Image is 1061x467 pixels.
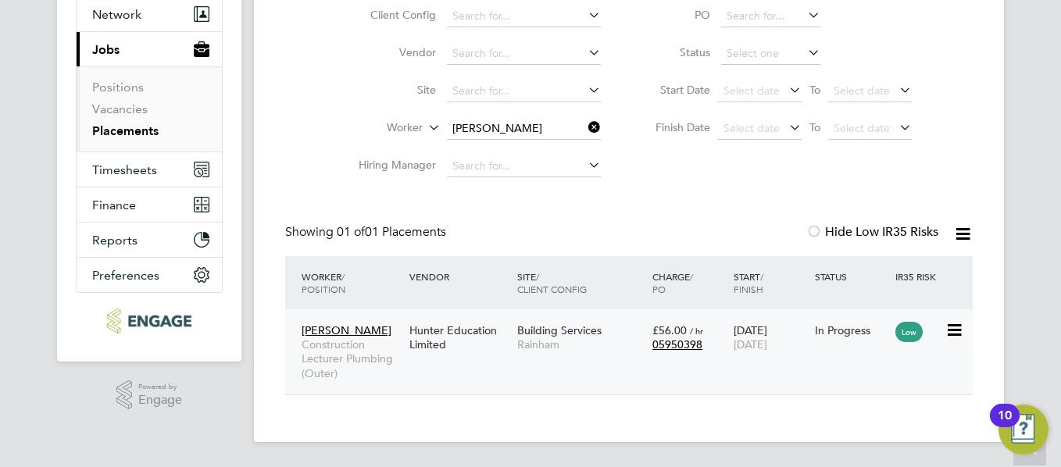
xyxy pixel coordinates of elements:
span: / hr [690,325,703,337]
span: / Client Config [517,270,587,295]
span: Select date [723,84,780,98]
span: Building Services [517,323,602,337]
a: Powered byEngage [116,380,183,410]
div: Start [730,262,811,303]
label: Status [640,45,710,59]
label: Hide Low IR35 Risks [806,224,938,240]
span: Preferences [92,268,159,283]
span: 05950398 [652,337,702,351]
span: Powered by [138,380,182,394]
span: Finance [92,198,136,212]
span: Reports [92,233,138,248]
a: Go to home page [76,308,223,333]
div: Vendor [405,262,513,291]
button: Reports [77,223,222,257]
a: Vacancies [92,102,148,116]
span: £56.00 [652,323,687,337]
input: Search for... [447,43,601,65]
span: Timesheets [92,162,157,177]
button: Finance [77,187,222,222]
span: Low [895,322,923,342]
span: Construction Lecturer Plumbing (Outer) [302,337,402,380]
label: Vendor [346,45,436,59]
div: Status [811,262,892,291]
input: Search for... [721,5,820,27]
span: [DATE] [734,337,767,351]
div: In Progress [815,323,888,337]
div: Site [513,262,648,303]
span: [PERSON_NAME] [302,323,391,337]
div: 10 [998,415,1012,436]
div: Worker [298,262,405,303]
label: PO [640,8,710,22]
div: IR35 Risk [891,262,945,291]
span: / Position [302,270,345,295]
span: Network [92,7,141,22]
span: / Finish [734,270,763,295]
label: Worker [333,120,423,136]
input: Search for... [447,155,601,177]
div: [DATE] [730,315,811,359]
a: Placements [92,123,159,138]
span: Jobs [92,42,120,57]
a: Positions [92,80,144,94]
input: Select one [721,43,820,65]
a: [PERSON_NAME]Construction Lecturer Plumbing (Outer)Hunter Education LimitedBuilding ServicesRainh... [298,315,973,328]
span: Engage [138,394,182,407]
label: Start Date [640,83,710,97]
label: Finish Date [640,120,710,134]
span: To [805,117,825,137]
input: Search for... [447,118,601,140]
span: To [805,80,825,100]
button: Preferences [77,258,222,292]
input: Search for... [447,80,601,102]
span: Rainham [517,337,645,351]
div: Hunter Education Limited [405,315,513,359]
div: Showing [285,224,449,241]
img: ncclondon-logo-retina.png [107,308,191,333]
span: Select date [834,121,890,135]
span: / PO [652,270,693,295]
button: Timesheets [77,152,222,187]
label: Client Config [346,8,436,22]
span: Select date [834,84,890,98]
div: Jobs [77,66,222,152]
span: 01 Placements [337,224,446,240]
div: Charge [648,262,730,303]
span: Select date [723,121,780,135]
input: Search for... [447,5,601,27]
button: Jobs [77,32,222,66]
span: 01 of [337,224,365,240]
label: Hiring Manager [346,158,436,172]
label: Site [346,83,436,97]
button: Open Resource Center, 10 new notifications [998,405,1048,455]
